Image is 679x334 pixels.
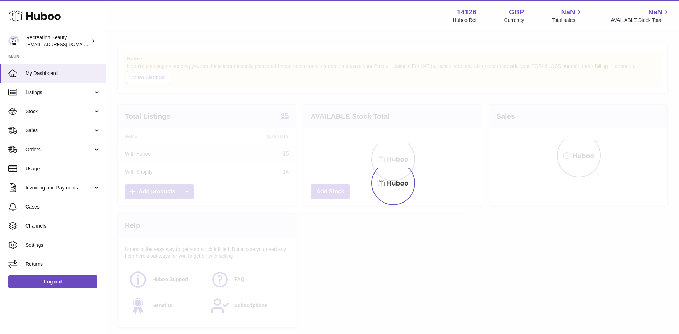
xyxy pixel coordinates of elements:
span: Listings [25,89,93,96]
span: My Dashboard [25,70,100,77]
span: NaN [561,7,575,17]
span: Total sales [552,17,583,24]
span: AVAILABLE Stock Total [611,17,671,24]
span: Orders [25,146,93,153]
img: internalAdmin-14126@internal.huboo.com [8,36,19,46]
span: Usage [25,165,100,172]
span: Cases [25,204,100,210]
span: Sales [25,127,93,134]
strong: GBP [509,7,524,17]
span: Stock [25,108,93,115]
a: NaN AVAILABLE Stock Total [611,7,671,24]
strong: 14126 [457,7,477,17]
div: Huboo Ref [453,17,477,24]
span: Returns [25,261,100,268]
span: Settings [25,242,100,248]
a: NaN Total sales [552,7,583,24]
span: [EMAIL_ADDRESS][DOMAIN_NAME] [26,41,104,47]
div: Currency [504,17,524,24]
span: Channels [25,223,100,229]
span: Invoicing and Payments [25,184,93,191]
div: Recreation Beauty [26,34,90,48]
a: Log out [8,275,97,288]
span: NaN [648,7,662,17]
